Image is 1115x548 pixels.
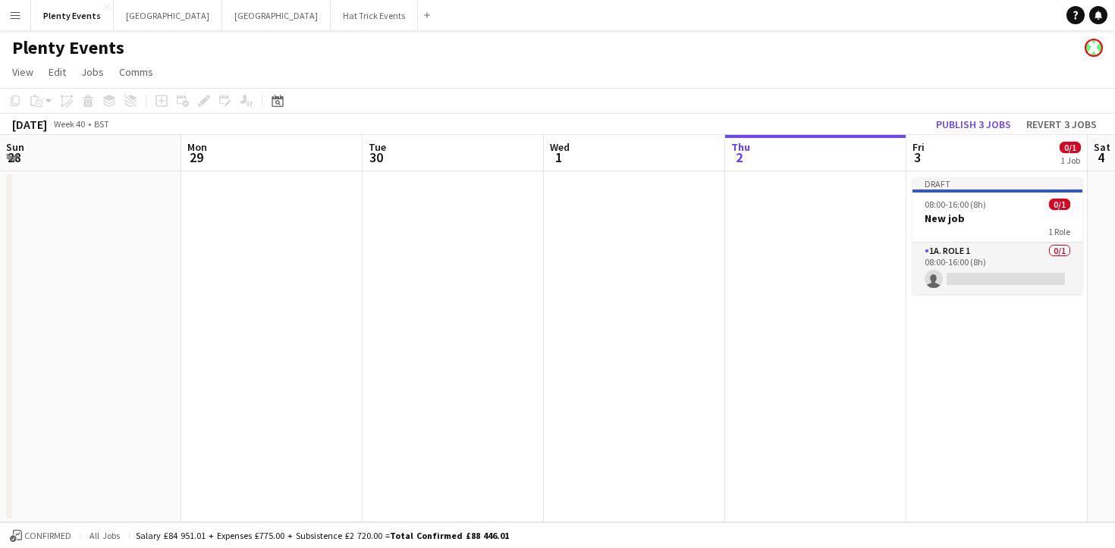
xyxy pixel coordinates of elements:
[925,199,986,210] span: 08:00-16:00 (8h)
[369,140,386,154] span: Tue
[912,177,1082,294] app-job-card: Draft08:00-16:00 (8h)0/1New job1 Role1a. Role 10/108:00-16:00 (8h)
[1085,39,1103,57] app-user-avatar: James Runnymede
[331,1,418,30] button: Hat Trick Events
[86,530,123,541] span: All jobs
[910,149,925,166] span: 3
[1020,114,1103,134] button: Revert 3 jobs
[119,65,153,79] span: Comms
[731,140,750,154] span: Thu
[912,243,1082,294] app-card-role: 1a. Role 10/108:00-16:00 (8h)
[1049,199,1070,210] span: 0/1
[366,149,386,166] span: 30
[49,65,66,79] span: Edit
[1091,149,1110,166] span: 4
[1060,142,1081,153] span: 0/1
[912,177,1082,189] div: Draft
[1094,140,1110,154] span: Sat
[94,118,109,130] div: BST
[548,149,570,166] span: 1
[912,140,925,154] span: Fri
[390,530,509,541] span: Total Confirmed £88 446.01
[50,118,88,130] span: Week 40
[6,140,24,154] span: Sun
[912,211,1082,225] h3: New job
[81,65,104,79] span: Jobs
[31,1,114,30] button: Plenty Events
[12,65,33,79] span: View
[1048,226,1070,237] span: 1 Role
[42,62,72,82] a: Edit
[12,117,47,132] div: [DATE]
[550,140,570,154] span: Wed
[113,62,159,82] a: Comms
[729,149,750,166] span: 2
[114,1,222,30] button: [GEOGRAPHIC_DATA]
[4,149,24,166] span: 28
[12,36,124,59] h1: Plenty Events
[6,62,39,82] a: View
[222,1,331,30] button: [GEOGRAPHIC_DATA]
[930,114,1017,134] button: Publish 3 jobs
[75,62,110,82] a: Jobs
[1060,155,1080,166] div: 1 Job
[8,528,74,544] button: Confirmed
[187,140,207,154] span: Mon
[185,149,207,166] span: 29
[24,531,71,541] span: Confirmed
[136,530,509,541] div: Salary £84 951.01 + Expenses £775.00 + Subsistence £2 720.00 =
